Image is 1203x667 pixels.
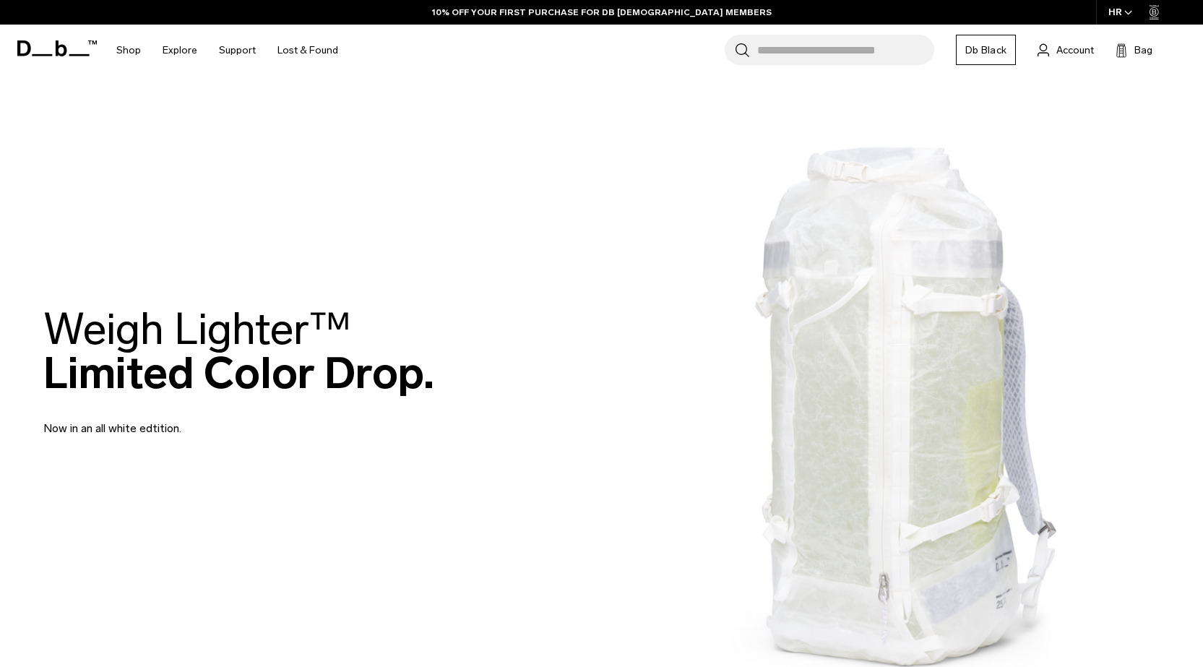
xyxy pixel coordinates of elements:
p: Now in an all white edtition. [43,403,390,437]
a: Explore [163,25,197,76]
span: Weigh Lighter™ [43,303,351,356]
h2: Limited Color Drop. [43,307,434,395]
a: Support [219,25,256,76]
a: Db Black [956,35,1016,65]
a: Lost & Found [277,25,338,76]
a: 10% OFF YOUR FIRST PURCHASE FOR DB [DEMOGRAPHIC_DATA] MEMBERS [432,6,772,19]
nav: Main Navigation [105,25,349,76]
span: Account [1056,43,1094,58]
a: Account [1038,41,1094,59]
span: Bag [1134,43,1152,58]
a: Shop [116,25,141,76]
button: Bag [1116,41,1152,59]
